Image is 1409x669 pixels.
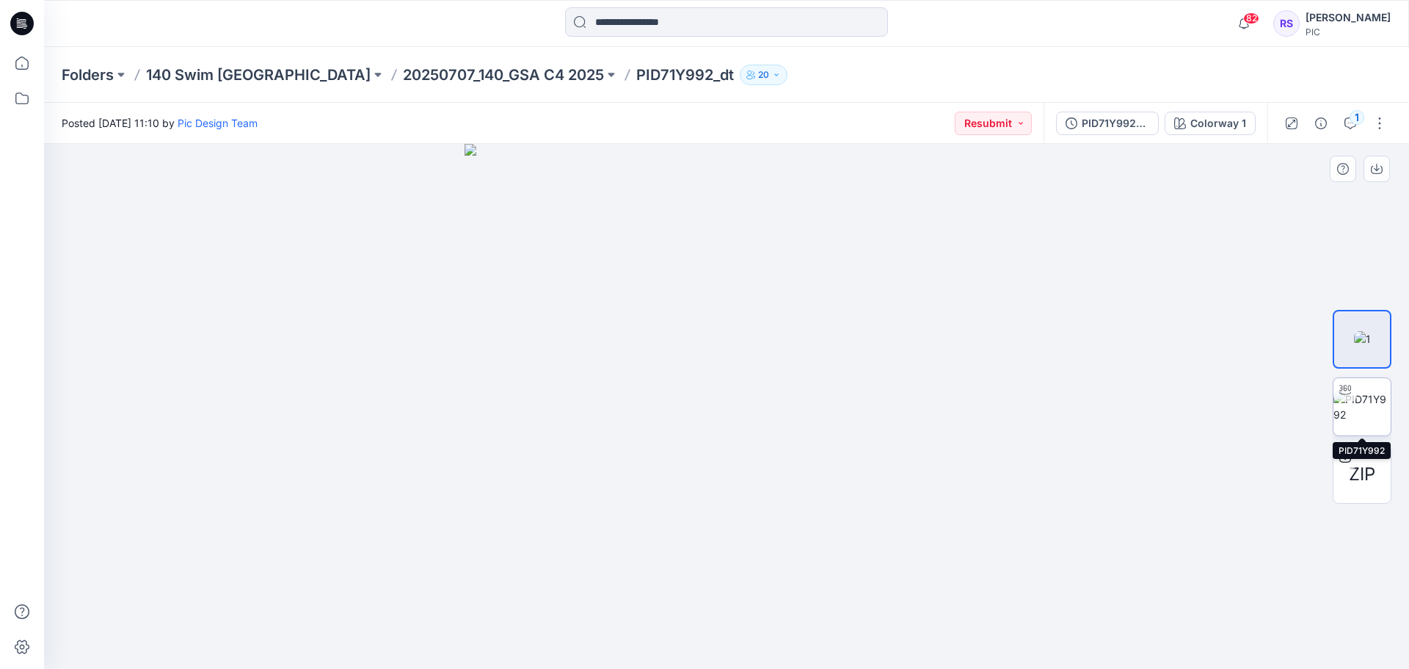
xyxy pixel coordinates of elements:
button: Colorway 1 [1165,112,1256,135]
button: Details [1309,112,1333,135]
span: ZIP [1349,461,1375,488]
a: Pic Design Team [178,117,258,129]
p: 20 [758,67,769,83]
a: 140 Swim [GEOGRAPHIC_DATA] [146,65,371,85]
img: eyJhbGciOiJIUzI1NiIsImtpZCI6IjAiLCJzbHQiOiJzZXMiLCJ0eXAiOiJKV1QifQ.eyJkYXRhIjp7InR5cGUiOiJzdG9yYW... [465,144,989,669]
button: PID71Y992_gsa [1056,112,1159,135]
div: PIC [1306,26,1391,37]
p: PID71Y992_dt [636,65,734,85]
div: RS [1273,10,1300,37]
button: 20 [740,65,787,85]
a: 20250707_140_GSA C4 2025 [403,65,604,85]
img: 1 [1354,331,1371,347]
span: 82 [1243,12,1259,24]
div: 1 [1350,110,1364,125]
div: Colorway 1 [1190,115,1246,131]
button: 1 [1339,112,1362,135]
span: Posted [DATE] 11:10 by [62,115,258,131]
div: PID71Y992_gsa [1082,115,1149,131]
a: Folders [62,65,114,85]
div: [PERSON_NAME] [1306,9,1391,26]
img: PID71Y992 [1333,391,1391,422]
